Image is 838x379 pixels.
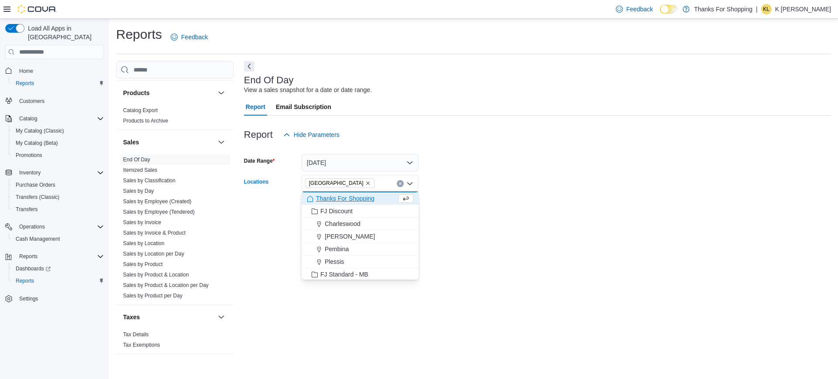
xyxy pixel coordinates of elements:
[16,167,44,178] button: Inventory
[123,250,184,257] span: Sales by Location per Day
[123,292,182,299] span: Sales by Product per Day
[123,342,160,348] a: Tax Exemptions
[756,4,758,14] p: |
[123,117,168,124] span: Products to Archive
[216,88,227,98] button: Products
[16,65,104,76] span: Home
[12,150,104,160] span: Promotions
[12,234,63,244] a: Cash Management
[16,113,41,124] button: Catalog
[12,78,38,89] a: Reports
[123,89,214,97] button: Products
[694,4,752,14] p: Thanks For Shopping
[123,229,185,236] span: Sales by Invoice & Product
[2,95,107,107] button: Customers
[123,138,139,147] h3: Sales
[12,180,59,190] a: Purchase Orders
[305,178,374,188] span: Southdale
[16,222,48,232] button: Operations
[5,61,104,328] nav: Complex example
[17,5,57,14] img: Cova
[12,138,62,148] a: My Catalog (Beta)
[9,263,107,275] a: Dashboards
[9,203,107,215] button: Transfers
[123,177,175,184] span: Sales by Classification
[302,230,419,243] button: [PERSON_NAME]
[123,272,189,278] a: Sales by Product & Location
[123,107,158,114] span: Catalog Export
[123,240,165,246] a: Sales by Location
[316,194,374,203] span: Thanks For Shopping
[302,205,419,218] button: FJ Discount
[123,230,185,236] a: Sales by Invoice & Product
[16,113,104,124] span: Catalog
[325,219,361,228] span: Charleswood
[24,24,104,41] span: Load All Apps in [GEOGRAPHIC_DATA]
[302,218,419,230] button: Charleswood
[216,312,227,322] button: Taxes
[167,28,211,46] a: Feedback
[16,251,41,262] button: Reports
[123,331,149,338] a: Tax Details
[123,313,140,321] h3: Taxes
[123,293,182,299] a: Sales by Product per Day
[763,4,769,14] span: KL
[12,234,104,244] span: Cash Management
[244,85,372,95] div: View a sales snapshot for a date or date range.
[9,149,107,161] button: Promotions
[19,68,33,75] span: Home
[19,223,45,230] span: Operations
[116,329,234,354] div: Taxes
[9,179,107,191] button: Purchase Orders
[16,127,64,134] span: My Catalog (Classic)
[123,107,158,113] a: Catalog Export
[12,78,104,89] span: Reports
[123,313,214,321] button: Taxes
[365,181,371,186] button: Remove Southdale from selection in this group
[19,295,38,302] span: Settings
[302,192,419,205] button: Thanks For Shopping
[302,154,419,171] button: [DATE]
[12,150,46,160] a: Promotions
[9,275,107,287] button: Reports
[761,4,772,14] div: K Lemire-Dawson
[16,96,104,106] span: Customers
[320,270,368,279] span: FJ Standard - MB
[12,192,104,202] span: Transfers (Classic)
[612,0,656,18] a: Feedback
[12,276,38,286] a: Reports
[280,126,343,143] button: Hide Parameters
[123,219,161,225] a: Sales by Invoice
[325,245,349,253] span: Pembina
[16,66,37,76] a: Home
[16,277,34,284] span: Reports
[12,276,104,286] span: Reports
[2,113,107,125] button: Catalog
[123,89,150,97] h3: Products
[16,152,42,159] span: Promotions
[16,236,60,242] span: Cash Management
[16,222,104,232] span: Operations
[16,293,104,304] span: Settings
[123,198,192,205] a: Sales by Employee (Created)
[123,167,158,174] span: Itemized Sales
[406,180,413,187] button: Close list of options
[12,126,104,136] span: My Catalog (Classic)
[116,154,234,304] div: Sales
[123,240,165,247] span: Sales by Location
[123,209,195,215] a: Sales by Employee (Tendered)
[325,232,375,241] span: [PERSON_NAME]
[123,282,209,288] a: Sales by Product & Location per Day
[2,221,107,233] button: Operations
[9,191,107,203] button: Transfers (Classic)
[294,130,340,139] span: Hide Parameters
[16,251,104,262] span: Reports
[116,26,162,43] h1: Reports
[276,98,331,116] span: Email Subscription
[12,138,104,148] span: My Catalog (Beta)
[123,261,163,267] a: Sales by Product
[16,265,51,272] span: Dashboards
[9,77,107,89] button: Reports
